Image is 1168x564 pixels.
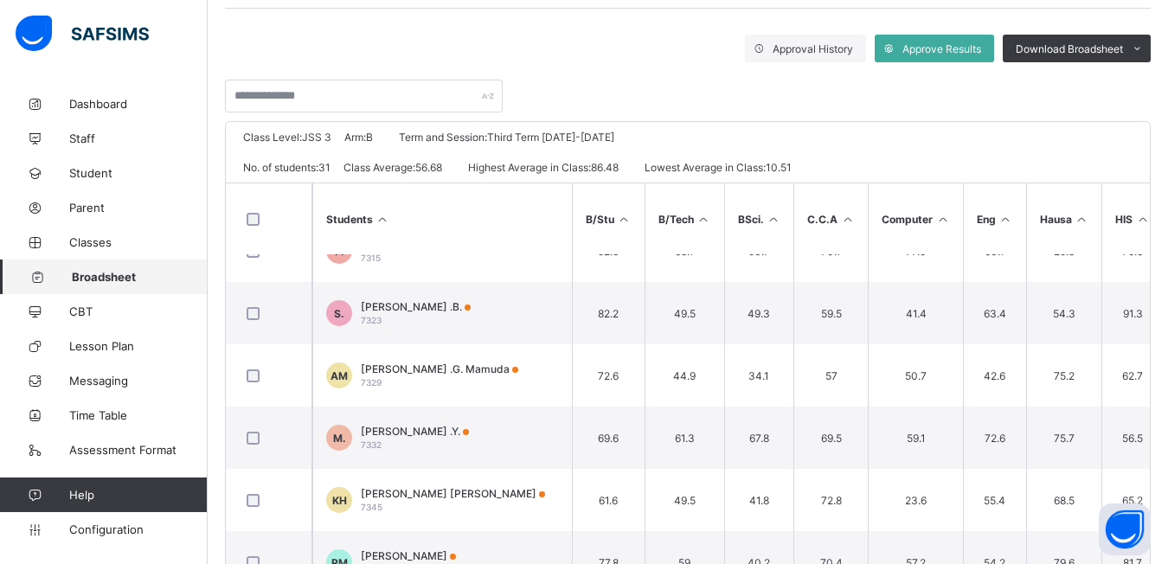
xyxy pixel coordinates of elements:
[69,522,207,536] span: Configuration
[69,488,207,502] span: Help
[1075,213,1089,226] i: Sort in Ascending Order
[645,183,724,254] th: B/Tech
[645,469,724,531] td: 49.5
[69,374,208,388] span: Messaging
[793,282,868,344] td: 59.5
[361,315,382,325] span: 7323
[1101,469,1163,531] td: 65.2
[1026,407,1102,469] td: 75.7
[361,362,518,375] span: [PERSON_NAME] .G. Mamuda
[1026,282,1102,344] td: 54.3
[361,377,382,388] span: 7329
[302,131,331,144] span: JSS 3
[69,201,208,215] span: Parent
[69,166,208,180] span: Student
[1016,42,1123,55] span: Download Broadsheet
[361,549,456,562] span: [PERSON_NAME]
[366,131,373,144] span: B
[69,339,208,353] span: Lesson Plan
[331,369,348,382] span: AM
[1101,282,1163,344] td: 91.3
[72,270,208,284] span: Broadsheet
[645,407,724,469] td: 61.3
[645,282,724,344] td: 49.5
[361,253,381,263] span: 7315
[793,344,868,407] td: 57
[572,407,645,469] td: 69.6
[69,97,208,111] span: Dashboard
[793,469,868,531] td: 72.8
[572,344,645,407] td: 72.6
[963,344,1026,407] td: 42.6
[793,407,868,469] td: 69.5
[868,183,963,254] th: Computer
[572,469,645,531] td: 61.6
[318,161,331,174] span: 31
[724,344,794,407] td: 34.1
[793,183,868,254] th: C.C.A
[375,213,390,226] i: Sort Ascending
[963,183,1026,254] th: Eng
[361,300,471,313] span: [PERSON_NAME] .B.
[645,161,766,174] span: Lowest Average in Class:
[487,131,614,144] span: Third Term [DATE]-[DATE]
[868,282,963,344] td: 41.4
[963,469,1026,531] td: 55.4
[868,407,963,469] td: 59.1
[773,42,853,55] span: Approval History
[243,131,302,144] span: Class Level:
[1101,407,1163,469] td: 56.5
[724,183,794,254] th: BSci.
[1026,183,1102,254] th: Hausa
[767,213,781,226] i: Sort in Ascending Order
[1099,503,1151,555] button: Open asap
[963,407,1026,469] td: 72.6
[361,502,382,512] span: 7345
[724,282,794,344] td: 49.3
[766,161,792,174] span: 10.51
[902,42,981,55] span: Approve Results
[243,161,318,174] span: No. of students:
[1101,344,1163,407] td: 62.7
[343,161,415,174] span: Class Average:
[361,425,469,438] span: [PERSON_NAME] .Y.
[69,408,208,422] span: Time Table
[333,432,346,445] span: M.
[69,235,208,249] span: Classes
[69,304,208,318] span: CBT
[344,131,366,144] span: Arm:
[1101,183,1163,254] th: HIS
[334,307,344,320] span: S.
[69,131,208,145] span: Staff
[16,16,149,52] img: safsims
[724,469,794,531] td: 41.8
[1026,469,1102,531] td: 68.5
[935,213,950,226] i: Sort in Ascending Order
[696,213,711,226] i: Sort in Ascending Order
[361,487,545,500] span: [PERSON_NAME] [PERSON_NAME]
[645,344,724,407] td: 44.9
[591,161,619,174] span: 86.48
[332,494,347,507] span: KH
[69,443,208,457] span: Assessment Format
[868,469,963,531] td: 23.6
[415,161,442,174] span: 56.68
[868,344,963,407] td: 50.7
[998,213,1013,226] i: Sort in Ascending Order
[963,282,1026,344] td: 63.4
[1135,213,1150,226] i: Sort in Ascending Order
[572,282,645,344] td: 82.2
[312,183,572,254] th: Students
[572,183,645,254] th: B/Stu
[399,131,487,144] span: Term and Session:
[724,407,794,469] td: 67.8
[361,439,382,450] span: 7332
[1026,344,1102,407] td: 75.2
[840,213,855,226] i: Sort in Ascending Order
[617,213,632,226] i: Sort in Ascending Order
[468,161,591,174] span: Highest Average in Class:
